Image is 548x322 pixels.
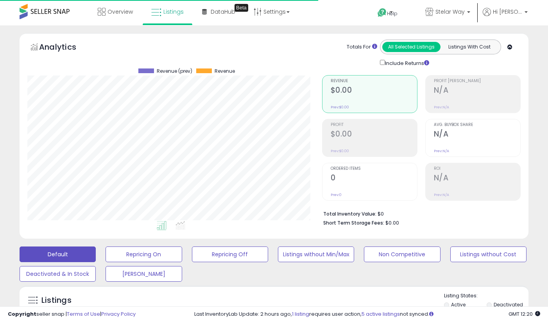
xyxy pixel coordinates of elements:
[331,123,417,127] span: Profit
[323,209,515,218] li: $0
[192,246,268,262] button: Repricing Off
[347,43,377,51] div: Totals For
[211,8,235,16] span: DataHub
[331,130,417,140] h2: $0.00
[292,310,309,318] a: 1 listing
[331,173,417,184] h2: 0
[450,246,527,262] button: Listings without Cost
[20,246,96,262] button: Default
[374,58,439,67] div: Include Returns
[434,105,449,110] small: Prev: N/A
[494,301,523,308] label: Deactivated
[8,311,136,318] div: seller snap | |
[41,295,72,306] h5: Listings
[323,210,376,217] b: Total Inventory Value:
[106,266,182,282] button: [PERSON_NAME]
[163,8,184,16] span: Listings
[331,167,417,171] span: Ordered Items
[157,68,192,74] span: Revenue (prev)
[323,219,384,226] b: Short Term Storage Fees:
[434,130,520,140] h2: N/A
[106,246,182,262] button: Repricing On
[215,68,235,74] span: Revenue
[444,292,528,300] p: Listing States:
[434,167,520,171] span: ROI
[509,310,540,318] span: 2025-10-10 12:20 GMT
[8,310,36,318] strong: Copyright
[331,105,349,110] small: Prev: $0.00
[331,149,349,153] small: Prev: $0.00
[107,8,133,16] span: Overview
[434,123,520,127] span: Avg. Buybox Share
[362,310,400,318] a: 5 active listings
[382,42,441,52] button: All Selected Listings
[451,301,466,308] label: Active
[364,246,440,262] button: Non Competitive
[194,311,540,318] div: Last InventoryLab Update: 2 hours ago, requires user action, not synced.
[435,8,465,16] span: Stelar Way
[387,10,398,17] span: Help
[371,2,413,25] a: Help
[483,8,528,25] a: Hi [PERSON_NAME]
[434,173,520,184] h2: N/A
[434,192,449,197] small: Prev: N/A
[278,246,354,262] button: Listings without Min/Max
[20,266,96,282] button: Deactivated & In Stock
[101,310,136,318] a: Privacy Policy
[67,310,100,318] a: Terms of Use
[235,4,248,12] div: Tooltip anchor
[39,41,91,54] h5: Analytics
[440,42,498,52] button: Listings With Cost
[385,219,399,227] span: $0.00
[331,79,417,83] span: Revenue
[434,149,449,153] small: Prev: N/A
[434,86,520,96] h2: N/A
[331,192,342,197] small: Prev: 0
[377,8,387,18] i: Get Help
[493,8,522,16] span: Hi [PERSON_NAME]
[434,79,520,83] span: Profit [PERSON_NAME]
[331,86,417,96] h2: $0.00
